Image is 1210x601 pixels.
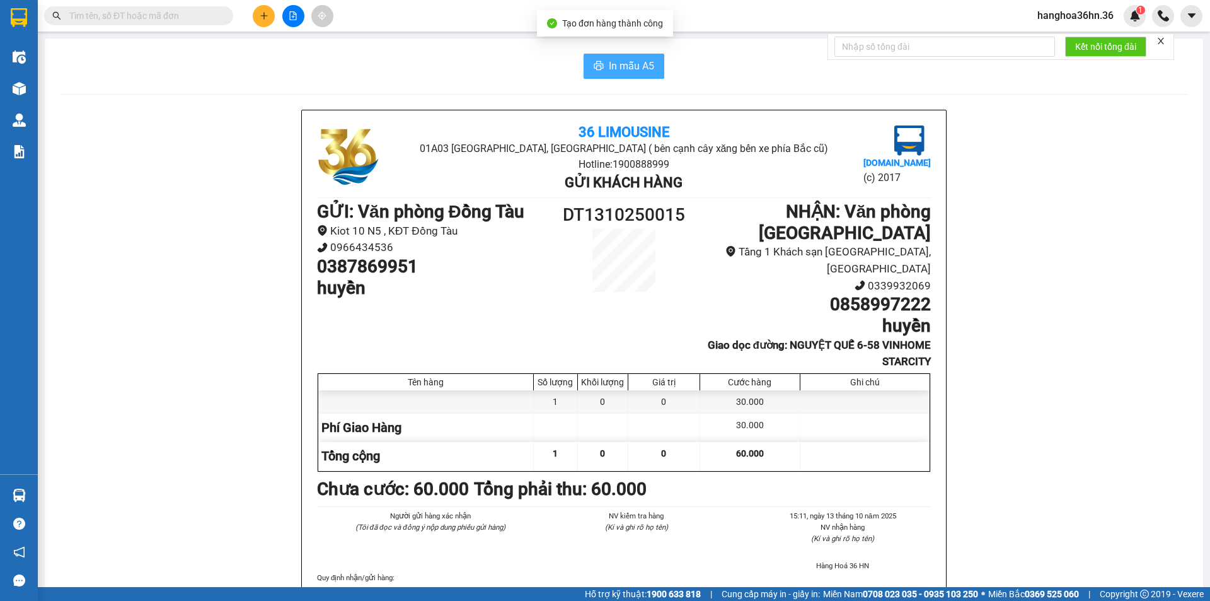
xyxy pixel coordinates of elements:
[755,560,931,571] li: Hàng Hoá 36 HN
[13,114,26,127] img: warehouse-icon
[981,592,985,597] span: ⚪️
[321,377,530,387] div: Tên hàng
[13,518,25,530] span: question-circle
[701,243,931,277] li: Tầng 1 Khách sạn [GEOGRAPHIC_DATA], [GEOGRAPHIC_DATA]
[342,510,518,522] li: Người gửi hàng xác nhận
[317,277,547,299] h1: huyền
[834,37,1055,57] input: Nhập số tổng đài
[1065,37,1146,57] button: Kết nối tổng đài
[253,5,275,27] button: plus
[13,82,26,95] img: warehouse-icon
[11,8,27,27] img: logo-vxr
[13,575,25,586] span: message
[70,31,286,78] li: 01A03 [GEOGRAPHIC_DATA], [GEOGRAPHIC_DATA] ( bên cạnh cây xăng bến xe phía Bắc cũ)
[317,572,931,583] div: Quy định nhận/gửi hàng :
[988,587,1079,601] span: Miền Bắc
[647,589,701,599] strong: 1900 633 818
[13,489,26,502] img: warehouse-icon
[318,11,326,20] span: aim
[701,277,931,295] li: 0339932069
[547,201,701,229] h1: DT1310250015
[855,280,865,291] span: phone
[260,11,268,20] span: plus
[132,15,223,30] b: 36 Limousine
[1156,37,1165,45] span: close
[755,510,931,522] li: 15:11, ngày 13 tháng 10 năm 2025
[317,225,328,236] span: environment
[1138,6,1143,15] span: 1
[579,124,669,140] b: 36 Limousine
[317,201,524,222] b: GỬI : Văn phòng Đồng Tàu
[311,5,333,27] button: aim
[823,587,978,601] span: Miền Nam
[317,242,328,253] span: phone
[548,510,724,522] li: NV kiểm tra hàng
[710,587,712,601] span: |
[1136,6,1145,15] sup: 1
[537,377,574,387] div: Số lượng
[474,479,647,499] b: Tổng phải thu: 60.000
[725,246,736,257] span: environment
[321,448,380,464] span: Tổng cộng
[419,156,828,172] li: Hotline: 1900888999
[13,50,26,64] img: warehouse-icon
[759,201,931,243] b: NHẬN : Văn phòng [GEOGRAPHIC_DATA]
[811,534,874,543] i: (Kí và ghi rõ họ tên)
[594,61,604,73] span: printer
[585,587,701,601] span: Hỗ trợ kỹ thuật:
[565,175,683,190] b: Gửi khách hàng
[562,18,663,28] span: Tạo đơn hàng thành công
[317,239,547,256] li: 0966434536
[317,479,469,499] b: Chưa cước : 60.000
[1088,587,1090,601] span: |
[1186,10,1197,21] span: caret-down
[52,11,61,20] span: search
[584,54,664,79] button: printerIn mẫu A5
[863,170,931,185] li: (c) 2017
[722,587,820,601] span: Cung cấp máy in - giấy in:
[282,5,304,27] button: file-add
[701,315,931,337] h1: huyền
[605,523,668,532] i: (Kí và ghi rõ họ tên)
[755,522,931,533] li: NV nhận hàng
[1025,589,1079,599] strong: 0369 525 060
[1140,590,1149,598] span: copyright
[70,78,286,94] li: Hotline: 1900888999
[894,125,925,156] img: logo.jpg
[1180,5,1202,27] button: caret-down
[628,390,700,413] div: 0
[16,16,79,79] img: logo.jpg
[661,448,666,458] span: 0
[700,390,800,413] div: 30.000
[13,546,25,558] span: notification
[547,18,557,28] span: check-circle
[703,377,797,387] div: Cước hàng
[318,414,534,442] div: Phí Giao Hàng
[600,448,605,458] span: 0
[1158,10,1169,21] img: phone-icon
[317,125,380,189] img: logo.jpg
[317,223,547,240] li: Kiot 10 N5 , KĐT Đồng Tàu
[863,589,978,599] strong: 0708 023 035 - 0935 103 250
[289,11,297,20] span: file-add
[578,390,628,413] div: 0
[13,145,26,158] img: solution-icon
[1129,10,1141,21] img: icon-new-feature
[708,339,931,368] b: Giao dọc đường: NGUYỆT QUẾ 6-58 VINHOME STARCITY
[863,158,931,168] b: [DOMAIN_NAME]
[553,448,558,458] span: 1
[419,141,828,156] li: 01A03 [GEOGRAPHIC_DATA], [GEOGRAPHIC_DATA] ( bên cạnh cây xăng bến xe phía Bắc cũ)
[700,414,800,442] div: 30.000
[534,390,578,413] div: 1
[609,58,654,74] span: In mẫu A5
[317,256,547,277] h1: 0387869951
[804,377,926,387] div: Ghi chú
[1027,8,1124,23] span: hanghoa36hn.36
[355,523,505,532] i: (Tôi đã đọc và đồng ý nộp dung phiếu gửi hàng)
[581,377,625,387] div: Khối lượng
[1075,40,1136,54] span: Kết nối tổng đài
[701,294,931,315] h1: 0858997222
[736,448,764,458] span: 60.000
[631,377,696,387] div: Giá trị
[69,9,218,23] input: Tìm tên, số ĐT hoặc mã đơn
